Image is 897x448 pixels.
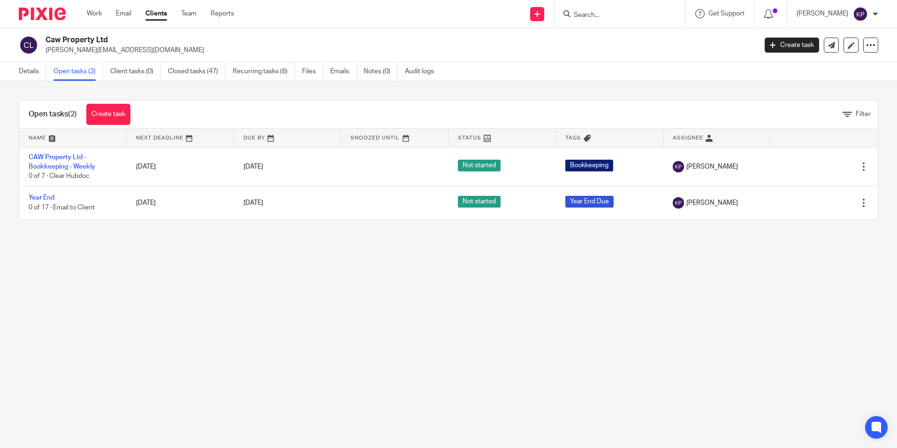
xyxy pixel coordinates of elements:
[765,38,819,53] a: Create task
[350,135,400,140] span: Snoozed Until
[853,7,868,22] img: svg%3E
[19,62,46,81] a: Details
[405,62,441,81] a: Audit logs
[145,9,167,18] a: Clients
[330,62,357,81] a: Emails
[856,111,871,117] span: Filter
[181,9,197,18] a: Team
[458,196,501,208] span: Not started
[86,104,130,125] a: Create task
[68,110,77,118] span: (2)
[29,173,90,179] span: 0 of 7 · Clear Hubdoc
[243,163,263,170] span: [DATE]
[565,135,581,140] span: Tags
[797,9,848,18] p: [PERSON_NAME]
[233,62,295,81] a: Recurring tasks (6)
[53,62,103,81] a: Open tasks (2)
[673,197,684,209] img: svg%3E
[673,161,684,172] img: svg%3E
[19,35,38,55] img: svg%3E
[29,109,77,119] h1: Open tasks
[565,196,614,208] span: Year End Due
[211,9,234,18] a: Reports
[458,160,501,171] span: Not started
[29,154,95,170] a: CAW Property Ltd - Bookkeeping - Weekly
[46,46,751,55] p: [PERSON_NAME][EMAIL_ADDRESS][DOMAIN_NAME]
[686,198,738,208] span: [PERSON_NAME]
[87,9,102,18] a: Work
[110,62,161,81] a: Client tasks (0)
[127,186,234,219] td: [DATE]
[243,200,263,206] span: [DATE]
[127,147,234,186] td: [DATE]
[364,62,398,81] a: Notes (0)
[708,10,745,17] span: Get Support
[302,62,323,81] a: Files
[19,8,66,20] img: Pixie
[168,62,226,81] a: Closed tasks (47)
[29,194,54,201] a: Year End
[565,160,613,171] span: Bookkeeping
[573,11,657,20] input: Search
[29,204,95,211] span: 0 of 17 · Email to Client
[458,135,481,140] span: Status
[46,35,609,45] h2: Caw Property Ltd
[116,9,131,18] a: Email
[686,162,738,171] span: [PERSON_NAME]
